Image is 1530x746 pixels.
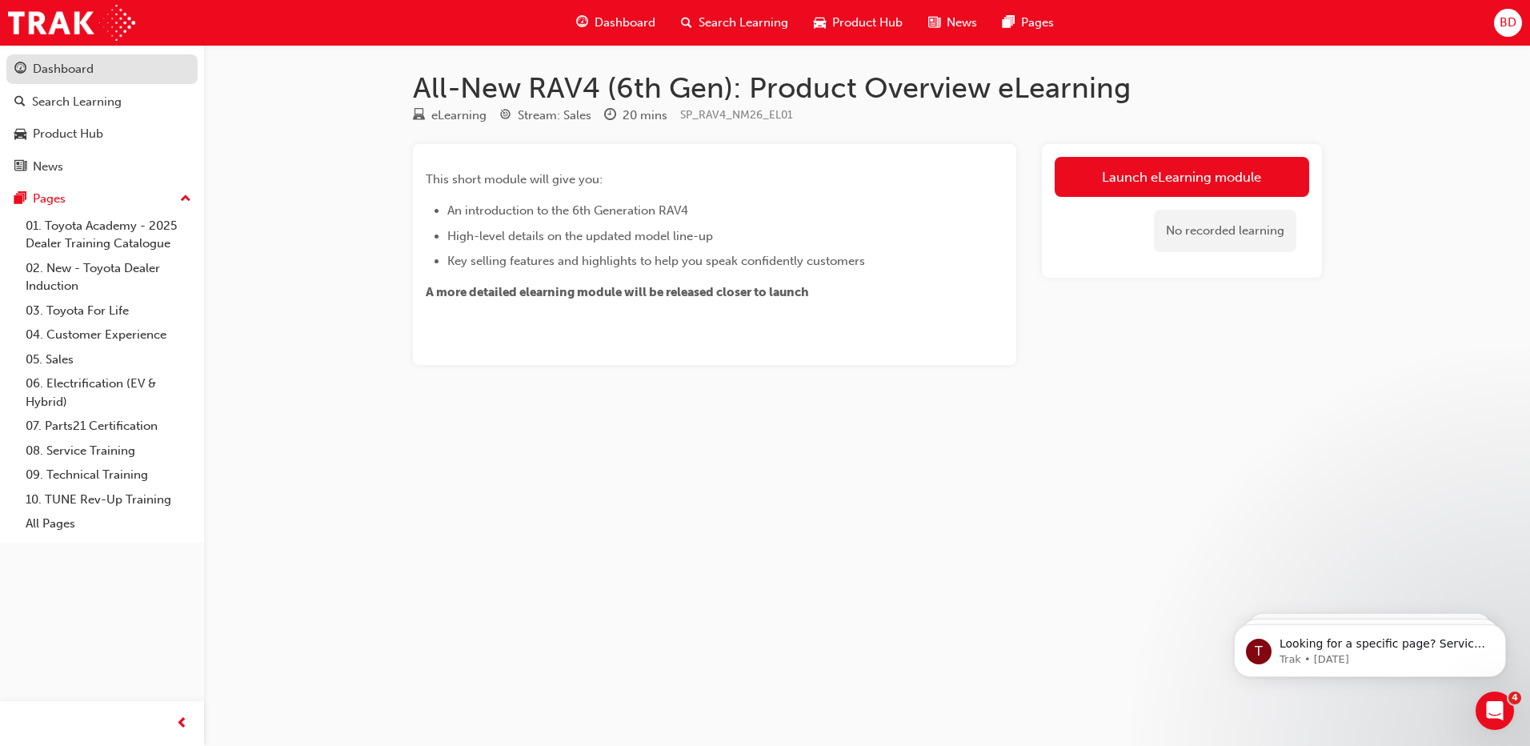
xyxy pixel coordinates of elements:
[14,160,26,174] span: news-icon
[447,229,713,243] span: High-level details on the updated model line-up
[431,106,487,125] div: eLearning
[668,6,801,39] a: search-iconSearch Learning
[1055,157,1309,197] a: Launch eLearning module
[1021,14,1054,32] span: Pages
[14,192,26,207] span: pages-icon
[19,299,198,323] a: 03. Toyota For Life
[595,14,655,32] span: Dashboard
[180,189,191,210] span: up-icon
[19,487,198,512] a: 10. TUNE Rev-Up Training
[801,6,915,39] a: car-iconProduct Hub
[518,106,591,125] div: Stream: Sales
[1500,14,1516,32] span: BD
[915,6,990,39] a: news-iconNews
[19,414,198,439] a: 07. Parts21 Certification
[681,13,692,33] span: search-icon
[623,106,667,125] div: 20 mins
[14,95,26,110] span: search-icon
[604,106,667,126] div: Duration
[576,13,588,33] span: guage-icon
[1508,692,1521,704] span: 4
[33,60,94,78] div: Dashboard
[33,190,66,208] div: Pages
[680,108,793,122] span: Learning resource code
[413,109,425,123] span: learningResourceType_ELEARNING-icon
[6,54,198,84] a: Dashboard
[14,127,26,142] span: car-icon
[33,125,103,143] div: Product Hub
[604,109,616,123] span: clock-icon
[499,106,591,126] div: Stream
[19,371,198,414] a: 06. Electrification (EV & Hybrid)
[19,323,198,347] a: 04. Customer Experience
[990,6,1067,39] a: pages-iconPages
[8,5,135,41] img: Trak
[499,109,511,123] span: target-icon
[19,347,198,372] a: 05. Sales
[6,87,198,117] a: Search Learning
[6,184,198,214] button: Pages
[33,158,63,176] div: News
[413,70,1322,106] h1: All-New RAV4 (6th Gen): Product Overview eLearning
[1210,591,1530,703] iframe: Intercom notifications message
[6,51,198,184] button: DashboardSearch LearningProduct HubNews
[6,152,198,182] a: News
[814,13,826,33] span: car-icon
[832,14,903,32] span: Product Hub
[19,463,198,487] a: 09. Technical Training
[447,254,865,268] span: Key selling features and highlights to help you speak confidently customers
[563,6,668,39] a: guage-iconDashboard
[14,62,26,77] span: guage-icon
[19,439,198,463] a: 08. Service Training
[19,511,198,536] a: All Pages
[1154,210,1296,252] div: No recorded learning
[928,13,940,33] span: news-icon
[6,119,198,149] a: Product Hub
[176,714,188,734] span: prev-icon
[426,172,603,186] span: This short module will give you:
[19,214,198,256] a: 01. Toyota Academy - 2025 Dealer Training Catalogue
[426,285,809,299] span: A more detailed elearning module will be released closer to launch
[947,14,977,32] span: News
[447,203,688,218] span: An introduction to the 6th Generation RAV4
[413,106,487,126] div: Type
[699,14,788,32] span: Search Learning
[32,93,122,111] div: Search Learning
[1476,692,1514,730] iframe: Intercom live chat
[1494,9,1522,37] button: BD
[19,256,198,299] a: 02. New - Toyota Dealer Induction
[1003,13,1015,33] span: pages-icon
